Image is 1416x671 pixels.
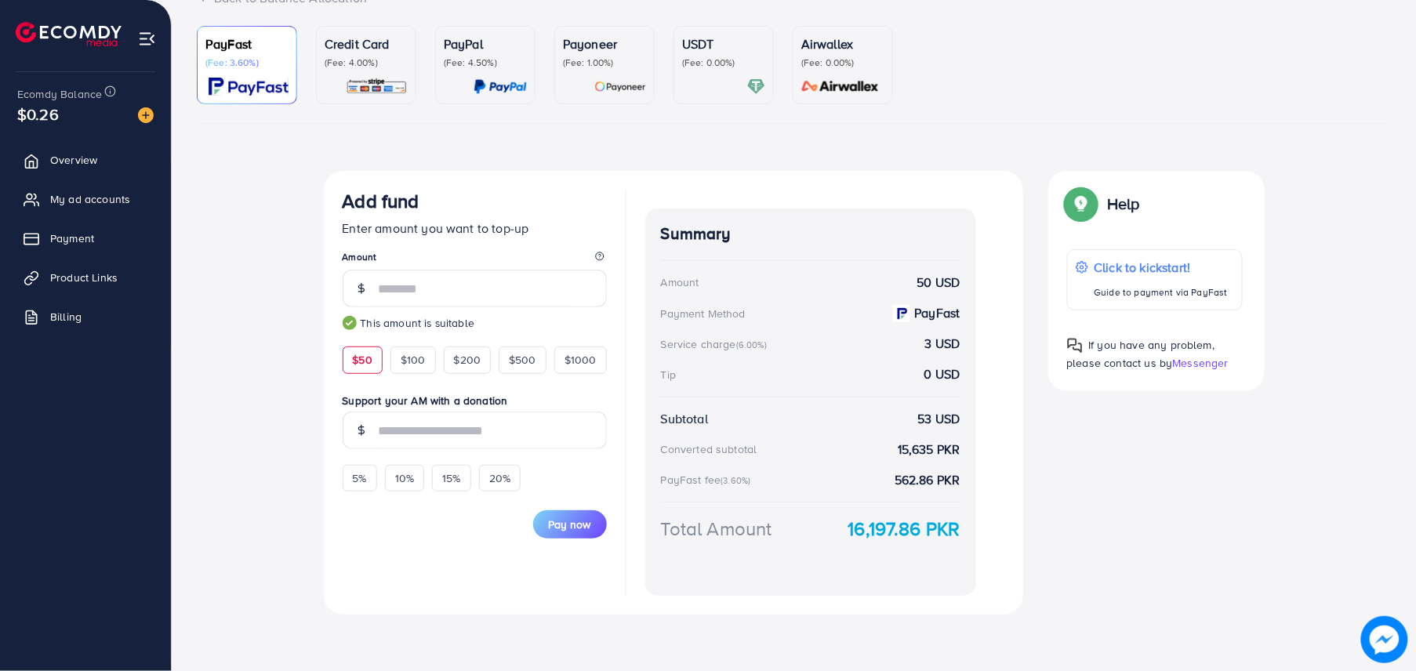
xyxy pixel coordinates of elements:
p: (Fee: 0.00%) [801,56,884,69]
span: Billing [50,309,82,325]
p: (Fee: 1.00%) [563,56,646,69]
img: menu [138,30,156,48]
strong: 562.86 PKR [895,471,960,489]
p: (Fee: 4.00%) [325,56,408,69]
span: Ecomdy Balance [17,86,102,102]
div: Amount [661,274,699,290]
span: $200 [454,352,481,368]
span: Messenger [1173,355,1229,371]
span: $0.26 [17,103,59,125]
p: PayPal [444,34,527,53]
span: Pay now [549,517,591,532]
div: Converted subtotal [661,441,757,457]
strong: 50 USD [917,274,960,292]
p: Guide to payment via PayFast [1095,283,1228,302]
p: Airwallex [801,34,884,53]
strong: 16,197.86 PKR [848,515,960,542]
span: $50 [353,352,372,368]
span: 20% [489,470,510,486]
p: Click to kickstart! [1095,258,1228,277]
span: $500 [509,352,536,368]
strong: 15,635 PKR [898,441,960,459]
p: USDT [682,34,765,53]
span: 10% [395,470,414,486]
img: image [1361,616,1408,663]
span: $1000 [565,352,597,368]
img: card [474,78,527,96]
p: (Fee: 0.00%) [682,56,765,69]
label: Support your AM with a donation [343,393,607,408]
span: Payment [50,230,94,246]
p: PayFast [205,34,289,53]
p: (Fee: 4.50%) [444,56,527,69]
button: Pay now [533,510,607,539]
p: Payoneer [563,34,646,53]
span: My ad accounts [50,191,130,207]
img: card [594,78,646,96]
img: card [209,78,289,96]
span: 5% [353,470,367,486]
div: Total Amount [661,515,772,542]
img: Popup guide [1067,190,1095,218]
span: $100 [401,352,426,368]
small: (3.60%) [721,474,750,487]
p: Help [1108,194,1141,213]
p: Credit Card [325,34,408,53]
p: (Fee: 3.60%) [205,56,289,69]
a: Product Links [12,262,159,293]
strong: 3 USD [925,335,960,353]
div: Tip [661,367,676,383]
div: Payment Method [661,306,746,321]
small: This amount is suitable [343,315,607,331]
div: Subtotal [661,410,708,428]
a: Overview [12,144,159,176]
span: Product Links [50,270,118,285]
small: (6.00%) [736,339,767,351]
img: Popup guide [1067,338,1083,354]
span: If you have any problem, please contact us by [1067,337,1215,371]
strong: 0 USD [924,365,960,383]
a: Billing [12,301,159,332]
img: card [797,78,884,96]
img: payment [893,305,910,322]
span: 15% [442,470,460,486]
div: Service charge [661,336,772,352]
img: logo [16,22,122,46]
h3: Add fund [343,190,419,212]
img: card [747,78,765,96]
a: My ad accounts [12,183,159,215]
h4: Summary [661,224,960,244]
p: Enter amount you want to top-up [343,219,607,238]
a: Payment [12,223,159,254]
legend: Amount [343,250,607,270]
strong: PayFast [915,304,960,322]
img: card [346,78,408,96]
img: guide [343,316,357,330]
img: image [138,107,154,123]
div: PayFast fee [661,472,756,488]
span: Overview [50,152,97,168]
strong: 53 USD [918,410,960,428]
